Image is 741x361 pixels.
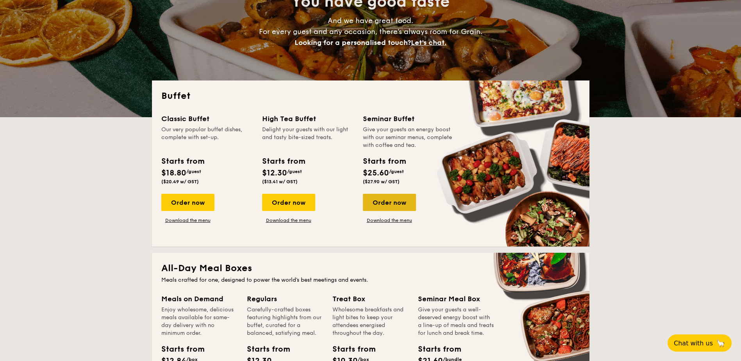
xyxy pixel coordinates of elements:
span: /guest [186,169,201,174]
a: Download the menu [363,217,416,223]
span: ($13.41 w/ GST) [262,179,298,184]
div: Meals on Demand [161,293,237,304]
div: Starts from [161,155,204,167]
div: High Tea Buffet [262,113,354,124]
span: /guest [287,169,302,174]
div: Starts from [262,155,305,167]
div: Give your guests an energy boost with our seminar menus, complete with coffee and tea. [363,126,454,149]
span: $25.60 [363,168,389,178]
div: Seminar Meal Box [418,293,494,304]
div: Carefully-crafted boxes featuring highlights from our buffet, curated for a balanced, satisfying ... [247,306,323,337]
div: Meals crafted for one, designed to power the world's best meetings and events. [161,276,580,284]
span: Chat with us [674,340,713,347]
div: Seminar Buffet [363,113,454,124]
span: Looking for a personalised touch? [295,38,411,47]
div: Starts from [332,343,368,355]
div: Order now [161,194,214,211]
span: $12.30 [262,168,287,178]
div: Regulars [247,293,323,304]
div: Wholesome breakfasts and light bites to keep your attendees energised throughout the day. [332,306,409,337]
span: /guest [389,169,404,174]
div: Enjoy wholesome, delicious meals available for same-day delivery with no minimum order. [161,306,237,337]
span: ($20.49 w/ GST) [161,179,199,184]
div: Treat Box [332,293,409,304]
h2: All-Day Meal Boxes [161,262,580,275]
div: Classic Buffet [161,113,253,124]
a: Download the menu [161,217,214,223]
span: And we have great food. For every guest and any occasion, there’s always room for Grain. [259,16,482,47]
span: 🦙 [716,339,725,348]
span: ($27.90 w/ GST) [363,179,400,184]
div: Starts from [247,343,282,355]
div: Starts from [418,343,453,355]
div: Our very popular buffet dishes, complete with set-up. [161,126,253,149]
div: Starts from [161,343,196,355]
span: $18.80 [161,168,186,178]
h2: Buffet [161,90,580,102]
div: Give your guests a well-deserved energy boost with a line-up of meals and treats for lunch and br... [418,306,494,337]
span: Let's chat. [411,38,446,47]
div: Order now [262,194,315,211]
a: Download the menu [262,217,315,223]
div: Order now [363,194,416,211]
div: Delight your guests with our light and tasty bite-sized treats. [262,126,354,149]
button: Chat with us🦙 [668,334,732,352]
div: Starts from [363,155,405,167]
